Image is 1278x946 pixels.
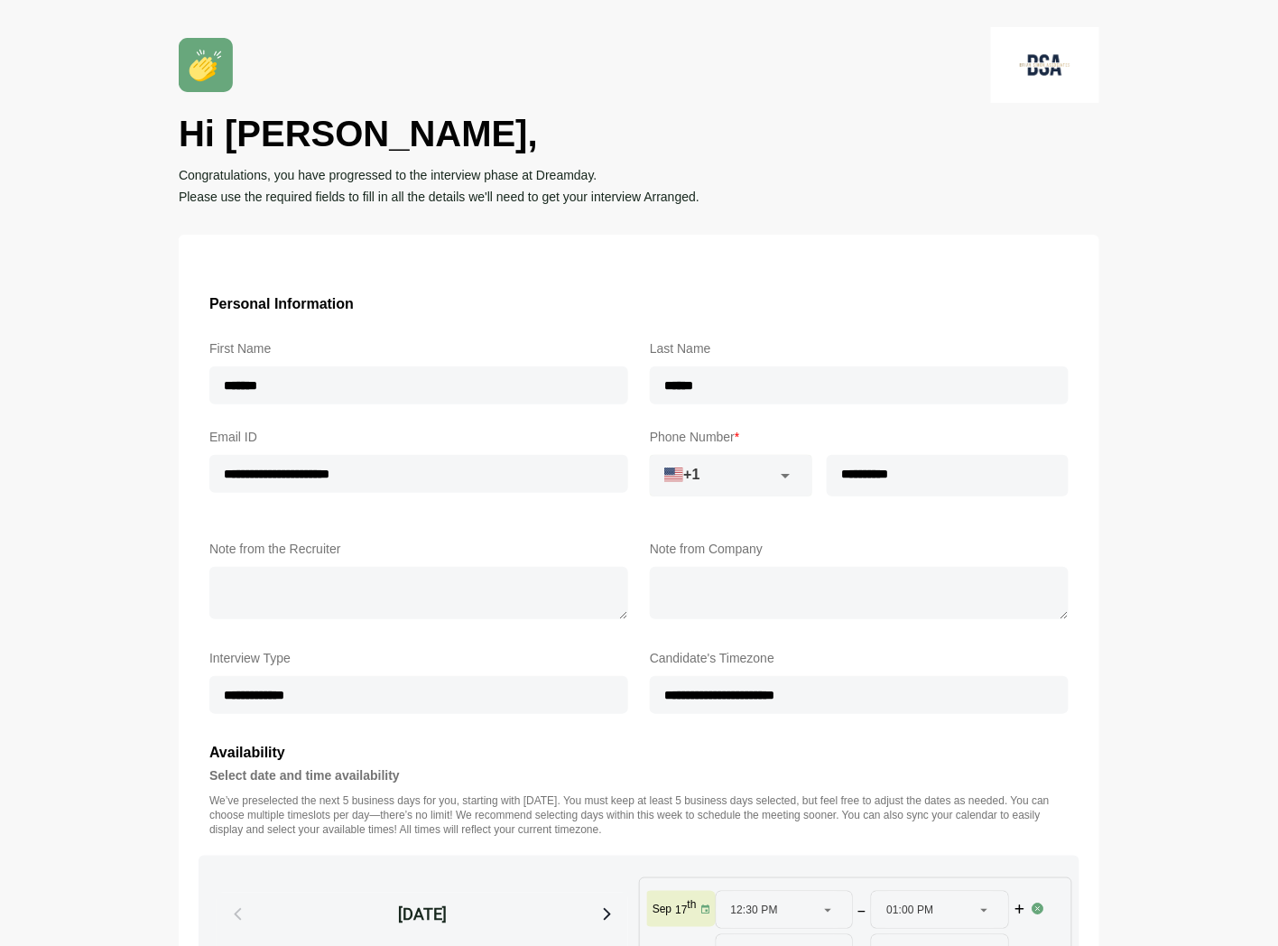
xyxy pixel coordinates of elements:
[398,902,447,927] div: [DATE]
[650,538,1069,560] label: Note from Company
[209,793,1069,837] p: We’ve preselected the next 5 business days for you, starting with [DATE]. You must keep at least ...
[650,338,1069,359] label: Last Name
[209,647,628,669] label: Interview Type
[179,186,1099,208] p: Please use the required fields to fill in all the details we'll need to get your interview Arranged.
[179,110,1099,157] h1: Hi [PERSON_NAME],
[209,741,1069,765] h3: Availability
[209,538,628,560] label: Note from the Recruiter
[731,892,778,928] span: 12:30 PM
[209,426,628,448] label: Email ID
[688,898,697,911] sup: th
[886,892,933,928] span: 01:00 PM
[991,27,1099,103] img: logo
[209,765,1069,786] h4: Select date and time availability
[650,647,1069,669] label: Candidate's Timezone
[209,338,628,359] label: First Name
[675,904,687,916] strong: 17
[653,902,671,916] p: Sep
[650,426,1069,448] label: Phone Number
[179,168,597,182] strong: Congratulations, you have progressed to the interview phase at Dreamday.
[209,292,1069,316] h3: Personal Information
